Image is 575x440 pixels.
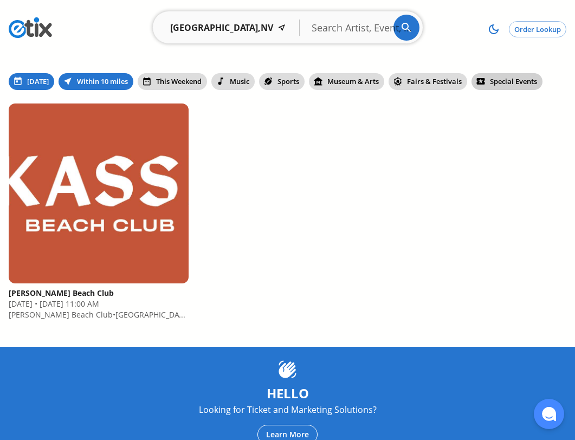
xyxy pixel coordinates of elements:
button: Filter by homepage.categoryGroup.music [211,73,255,90]
button: Filter by homepage.filter.withinTenMiles [59,73,133,90]
div: [DATE] • [DATE] 11:00 AM [9,299,189,309]
button: Filter by homepage.categoryGroup.sports [259,73,305,90]
div: This venue uses All-In Pricing. The total price listed includes ticket fees and taxes. [9,103,189,321]
span: • [GEOGRAPHIC_DATA], [GEOGRAPHIC_DATA] [113,309,269,320]
a: [PERSON_NAME] Beach Club [9,288,114,298]
button: Switch to dark mode [483,18,505,40]
div: Open chat dialog [534,399,564,429]
svg: Slight smile icon [541,406,557,422]
span: Hello [267,384,309,402]
button: Search [393,15,419,41]
button: Filter by homepage.categoryGroup.specialEvents [471,73,542,90]
button: Set your location. Current location: Las Vegas [170,20,273,35]
a: [PERSON_NAME] Beach Club [9,309,113,320]
button: Look up your order [509,21,566,38]
a: Return to homepage [9,17,52,41]
button: Filter by homepage.filter.thisWeekend [138,73,207,90]
button: Filter by homepage.categoryGroup.fairsAndFestivals [389,73,467,90]
button: Filter by homepage.categoryGroup.museumAndArts [309,73,384,90]
button: Filter by dateRangePicker.today [9,73,54,90]
a: Kassi Beach Club at Kassi Beach Club, Friday • August 22, 2025 @ 11:00 AM [9,103,189,283]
